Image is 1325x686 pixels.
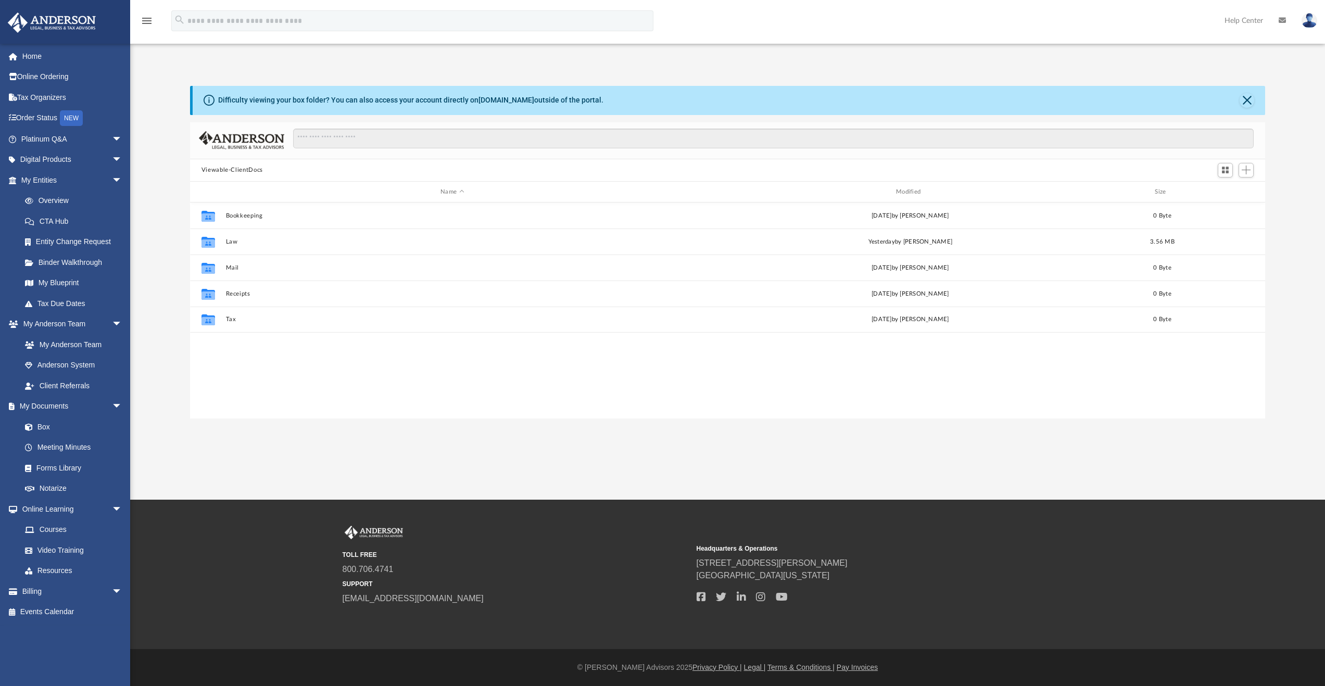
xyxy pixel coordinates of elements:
a: Client Referrals [15,375,133,396]
div: [DATE] by [PERSON_NAME] [684,289,1137,299]
a: Online Ordering [7,67,138,87]
small: TOLL FREE [343,550,689,560]
span: 0 Byte [1153,291,1171,297]
div: id [195,187,221,197]
button: Mail [225,264,679,271]
a: Video Training [15,540,128,561]
button: Bookkeeping [225,212,679,219]
span: arrow_drop_down [112,170,133,191]
div: Name [225,187,678,197]
a: Legal | [744,663,766,671]
a: CTA Hub [15,211,138,232]
a: Platinum Q&Aarrow_drop_down [7,129,138,149]
a: menu [141,20,153,27]
a: Digital Productsarrow_drop_down [7,149,138,170]
a: Tax Organizers [7,87,138,108]
a: Box [15,416,128,437]
button: Law [225,238,679,245]
a: Resources [15,561,133,581]
a: Entity Change Request [15,232,138,252]
a: Anderson System [15,355,133,376]
span: 0 Byte [1153,265,1171,271]
img: Anderson Advisors Platinum Portal [5,12,99,33]
a: Home [7,46,138,67]
a: My Documentsarrow_drop_down [7,396,133,417]
img: Anderson Advisors Platinum Portal [343,526,405,539]
a: Notarize [15,478,133,499]
a: [GEOGRAPHIC_DATA][US_STATE] [697,571,830,580]
i: menu [141,15,153,27]
a: My Anderson Teamarrow_drop_down [7,314,133,335]
i: search [174,14,185,26]
a: Events Calendar [7,602,138,623]
small: SUPPORT [343,579,689,589]
span: 0 Byte [1153,213,1171,219]
a: Courses [15,519,133,540]
span: 0 Byte [1153,317,1171,323]
img: User Pic [1302,13,1317,28]
a: Terms & Conditions | [767,663,835,671]
span: arrow_drop_down [112,396,133,417]
div: id [1188,187,1260,197]
a: Forms Library [15,458,128,478]
div: NEW [60,110,83,126]
a: Overview [15,190,138,211]
div: [DATE] by [PERSON_NAME] [684,263,1137,273]
button: Viewable-ClientDocs [201,166,263,175]
span: yesterday [868,239,894,245]
small: Headquarters & Operations [697,544,1043,553]
button: Switch to Grid View [1218,163,1233,177]
a: Privacy Policy | [692,663,742,671]
span: arrow_drop_down [112,499,133,520]
button: Add [1239,163,1254,177]
span: arrow_drop_down [112,581,133,602]
a: [DOMAIN_NAME] [478,96,534,104]
a: Billingarrow_drop_down [7,581,138,602]
div: grid [190,202,1265,418]
a: Order StatusNEW [7,108,138,129]
div: by [PERSON_NAME] [684,237,1137,247]
a: [EMAIL_ADDRESS][DOMAIN_NAME] [343,594,484,603]
span: 3.56 MB [1150,239,1175,245]
a: 800.706.4741 [343,565,394,574]
input: Search files and folders [293,129,1254,148]
div: [DATE] by [PERSON_NAME] [684,211,1137,221]
button: Close [1240,93,1254,108]
span: arrow_drop_down [112,149,133,171]
a: Tax Due Dates [15,293,138,314]
a: Binder Walkthrough [15,252,138,273]
span: arrow_drop_down [112,129,133,150]
button: Receipts [225,290,679,297]
div: [DATE] by [PERSON_NAME] [684,315,1137,325]
a: Pay Invoices [837,663,878,671]
a: My Anderson Team [15,334,128,355]
a: Online Learningarrow_drop_down [7,499,133,519]
div: Difficulty viewing your box folder? You can also access your account directly on outside of the p... [218,95,603,106]
button: Tax [225,316,679,323]
a: My Entitiesarrow_drop_down [7,170,138,190]
a: Meeting Minutes [15,437,133,458]
div: Size [1141,187,1183,197]
a: [STREET_ADDRESS][PERSON_NAME] [697,558,848,567]
span: arrow_drop_down [112,314,133,335]
a: My Blueprint [15,273,133,294]
div: © [PERSON_NAME] Advisors 2025 [130,662,1325,673]
div: Modified [683,187,1137,197]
